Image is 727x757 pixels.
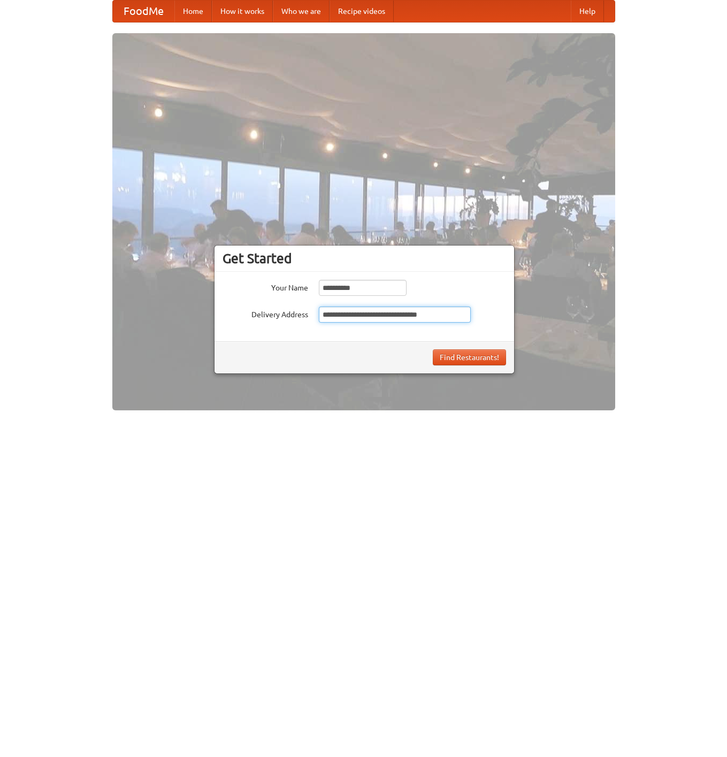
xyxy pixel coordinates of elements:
a: Help [571,1,604,22]
a: FoodMe [113,1,174,22]
a: How it works [212,1,273,22]
label: Your Name [223,280,308,293]
button: Find Restaurants! [433,349,506,365]
a: Home [174,1,212,22]
a: Recipe videos [330,1,394,22]
h3: Get Started [223,250,506,266]
a: Who we are [273,1,330,22]
label: Delivery Address [223,307,308,320]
